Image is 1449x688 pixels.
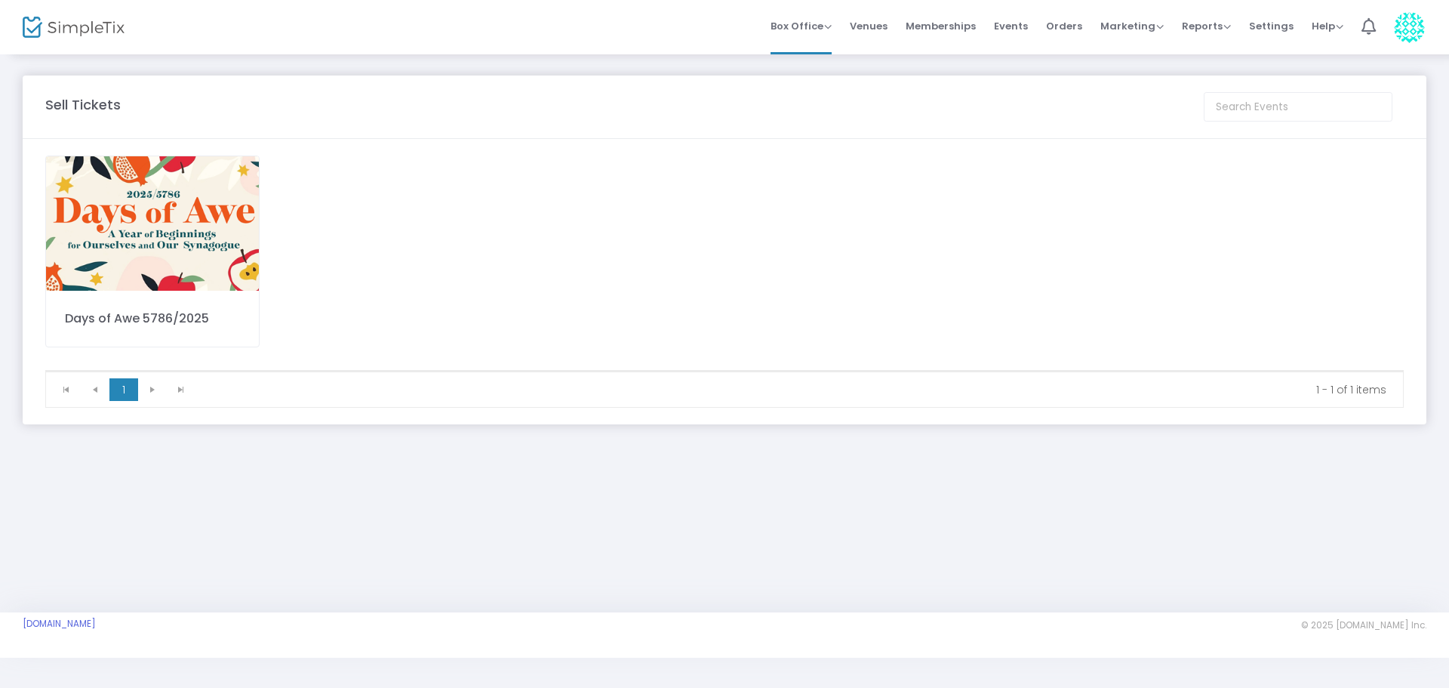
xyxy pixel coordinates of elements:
[1182,19,1231,33] span: Reports
[1312,19,1343,33] span: Help
[1204,92,1392,122] input: Search Events
[1301,619,1426,631] span: © 2025 [DOMAIN_NAME] Inc.
[850,7,888,45] span: Venues
[906,7,976,45] span: Memberships
[46,156,259,291] img: TicketEmailImage.png
[45,94,121,115] m-panel-title: Sell Tickets
[1046,7,1082,45] span: Orders
[1100,19,1164,33] span: Marketing
[206,382,1386,397] kendo-pager-info: 1 - 1 of 1 items
[1249,7,1294,45] span: Settings
[771,19,832,33] span: Box Office
[994,7,1028,45] span: Events
[23,618,96,630] a: [DOMAIN_NAME]
[65,310,240,328] div: Days of Awe 5786/2025
[109,378,138,401] span: Page 1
